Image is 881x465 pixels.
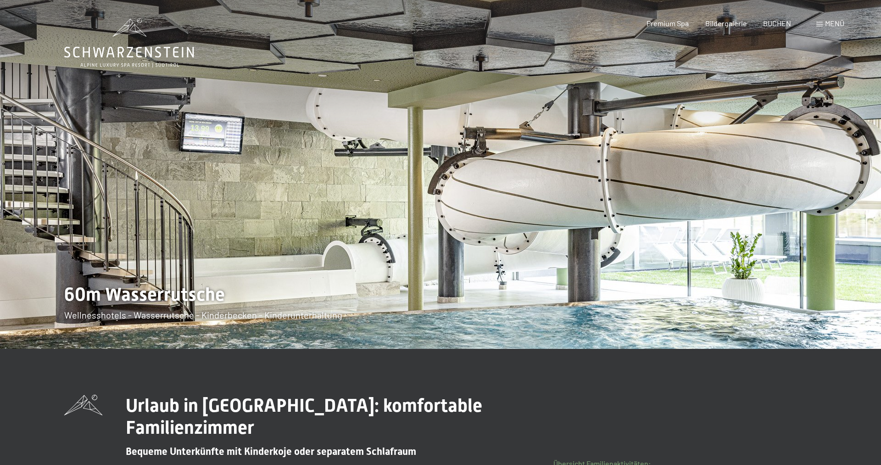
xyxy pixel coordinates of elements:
div: Carousel Page 4 [793,316,798,321]
a: Premium Spa [647,19,689,28]
div: Carousel Page 7 [828,316,833,321]
a: BUCHEN [763,19,791,28]
span: Urlaub in [GEOGRAPHIC_DATA]: komfortable Familienzimmer [126,395,482,438]
span: Bequeme Unterkünfte mit Kinderkoje oder separatem Schlafraum [126,446,416,457]
div: Carousel Page 3 [782,316,787,321]
span: Menü [825,19,844,28]
div: Carousel Page 6 [816,316,821,321]
div: Carousel Page 1 (Current Slide) [759,316,764,321]
a: Bildergalerie [705,19,747,28]
div: Carousel Page 5 [805,316,810,321]
div: Carousel Pagination [756,316,844,321]
div: Carousel Page 8 [839,316,844,321]
div: Carousel Page 2 [770,316,775,321]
